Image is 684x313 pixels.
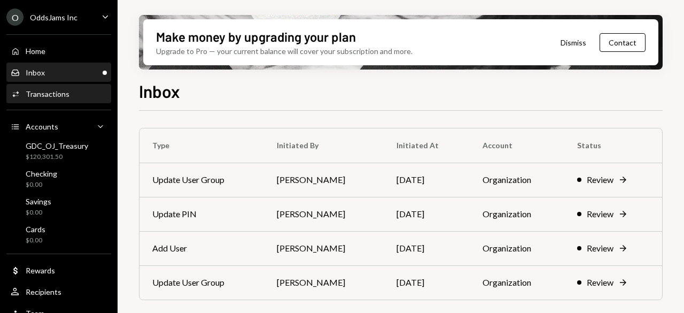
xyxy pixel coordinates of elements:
div: $0.00 [26,236,45,245]
div: O [6,9,24,26]
h1: Inbox [139,80,180,102]
div: Home [26,47,45,56]
div: Accounts [26,122,58,131]
th: Account [470,128,564,163]
td: [DATE] [384,163,470,197]
div: Make money by upgrading your plan [156,28,356,45]
div: $120,301.50 [26,152,88,162]
td: [PERSON_NAME] [264,231,384,265]
a: Cards$0.00 [6,222,111,247]
td: [DATE] [384,231,470,265]
a: Recipients [6,282,111,301]
td: Organization [470,197,564,231]
a: Rewards [6,261,111,280]
td: [DATE] [384,265,470,300]
div: Upgrade to Pro — your current balance will cover your subscription and more. [156,45,413,57]
button: Contact [600,33,646,52]
td: Add User [139,231,264,265]
a: Savings$0.00 [6,194,111,219]
th: Type [139,128,264,163]
a: Home [6,41,111,60]
button: Dismiss [547,30,600,55]
th: Status [564,128,662,163]
td: [DATE] [384,197,470,231]
a: Accounts [6,117,111,136]
div: $0.00 [26,208,51,217]
a: Inbox [6,63,111,82]
div: Inbox [26,68,45,77]
div: OddsJams Inc [30,13,77,22]
div: Rewards [26,266,55,275]
td: [PERSON_NAME] [264,163,384,197]
td: Organization [470,265,564,300]
div: Transactions [26,89,69,98]
div: Review [587,242,613,255]
td: Update User Group [139,163,264,197]
td: Update User Group [139,265,264,300]
a: Checking$0.00 [6,166,111,192]
div: Recipients [26,287,61,296]
td: [PERSON_NAME] [264,265,384,300]
td: Organization [470,163,564,197]
th: Initiated By [264,128,384,163]
div: GDC_OJ_Treasury [26,141,88,150]
div: Checking [26,169,57,178]
td: [PERSON_NAME] [264,197,384,231]
a: Transactions [6,84,111,103]
a: GDC_OJ_Treasury$120,301.50 [6,138,111,164]
div: Review [587,173,613,186]
div: Review [587,208,613,220]
div: Cards [26,225,45,234]
td: Organization [470,231,564,265]
div: Review [587,276,613,289]
td: Update PIN [139,197,264,231]
div: Savings [26,197,51,206]
th: Initiated At [384,128,470,163]
div: $0.00 [26,180,57,189]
